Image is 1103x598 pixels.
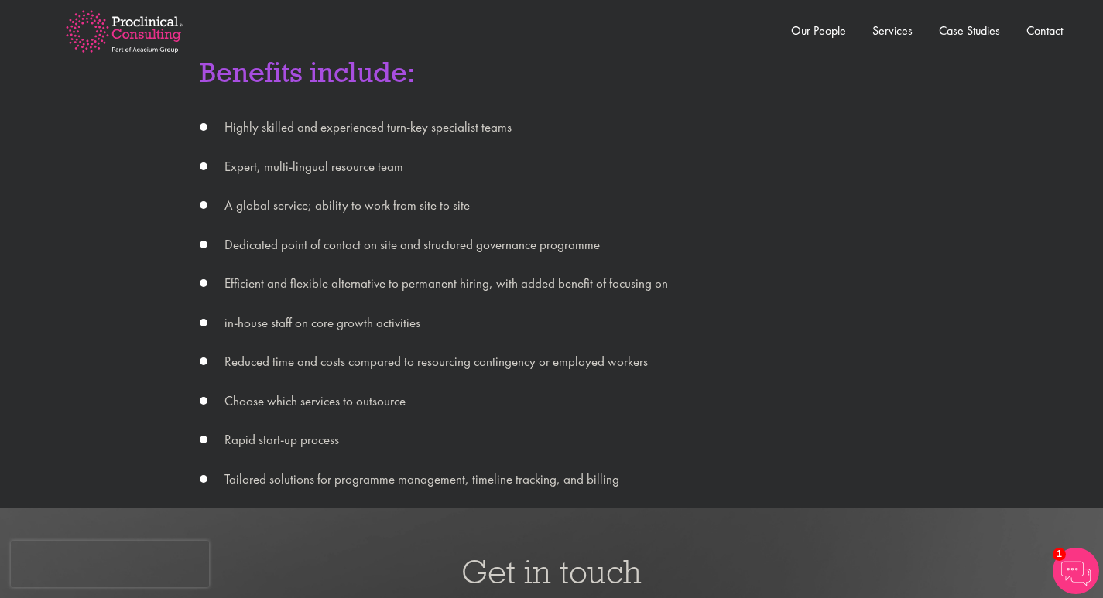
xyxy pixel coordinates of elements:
[25,25,37,37] img: logo_orange.svg
[171,91,261,101] div: Keywords by Traffic
[11,541,209,587] iframe: reCAPTCHA
[1053,548,1066,561] span: 1
[200,352,904,372] li: Reduced time and costs compared to resourcing contingency or employed workers
[939,22,1000,39] a: Case Studies
[200,274,904,294] li: Efficient and flexible alternative to permanent hiring, with added benefit of focusing on
[25,40,37,53] img: website_grey.svg
[200,430,904,450] li: Rapid start-up process
[200,196,904,216] li: A global service; ability to work from site to site
[12,555,1091,589] h3: Get in touch
[200,157,904,177] li: Expert, multi-lingual resource team
[200,391,904,412] li: Choose which services to outsource
[200,313,904,333] li: in-house staff on core growth activities
[200,470,904,490] li: Tailored solutions for programme management, timeline tracking, and billing
[1026,22,1063,39] a: Contact
[872,22,913,39] a: Services
[791,22,846,39] a: Our People
[200,235,904,255] li: Dedicated point of contact on site and structured governance programme
[43,25,76,37] div: v 4.0.25
[104,162,178,174] a: Privacy Policy
[40,40,170,53] div: Domain: [DOMAIN_NAME]
[1053,548,1099,594] img: Chatbot
[59,91,139,101] div: Domain Overview
[200,57,904,94] h4: Benefits include:
[200,118,904,138] li: Highly skilled and experienced turn-key specialist teams
[42,90,54,102] img: tab_domain_overview_orange.svg
[154,90,166,102] img: tab_keywords_by_traffic_grey.svg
